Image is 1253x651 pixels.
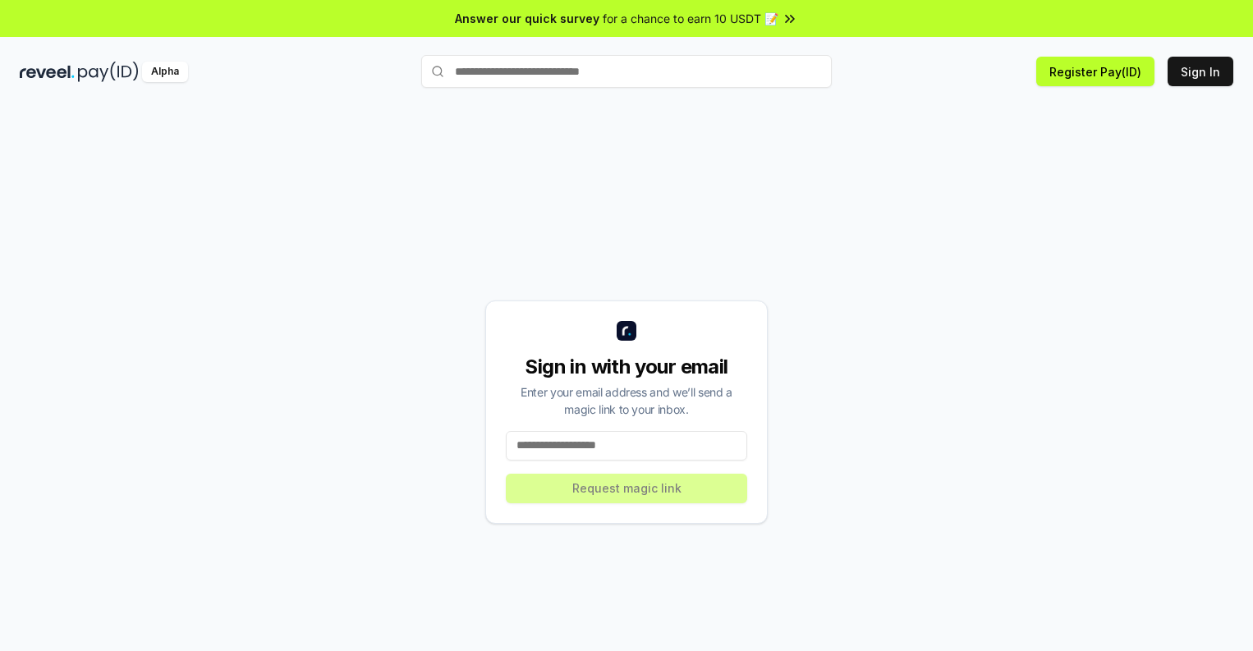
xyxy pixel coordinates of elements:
div: Enter your email address and we’ll send a magic link to your inbox. [506,383,747,418]
div: Sign in with your email [506,354,747,380]
div: Alpha [142,62,188,82]
img: pay_id [78,62,139,82]
img: logo_small [617,321,636,341]
span: Answer our quick survey [455,10,599,27]
img: reveel_dark [20,62,75,82]
button: Sign In [1168,57,1233,86]
span: for a chance to earn 10 USDT 📝 [603,10,778,27]
button: Register Pay(ID) [1036,57,1154,86]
